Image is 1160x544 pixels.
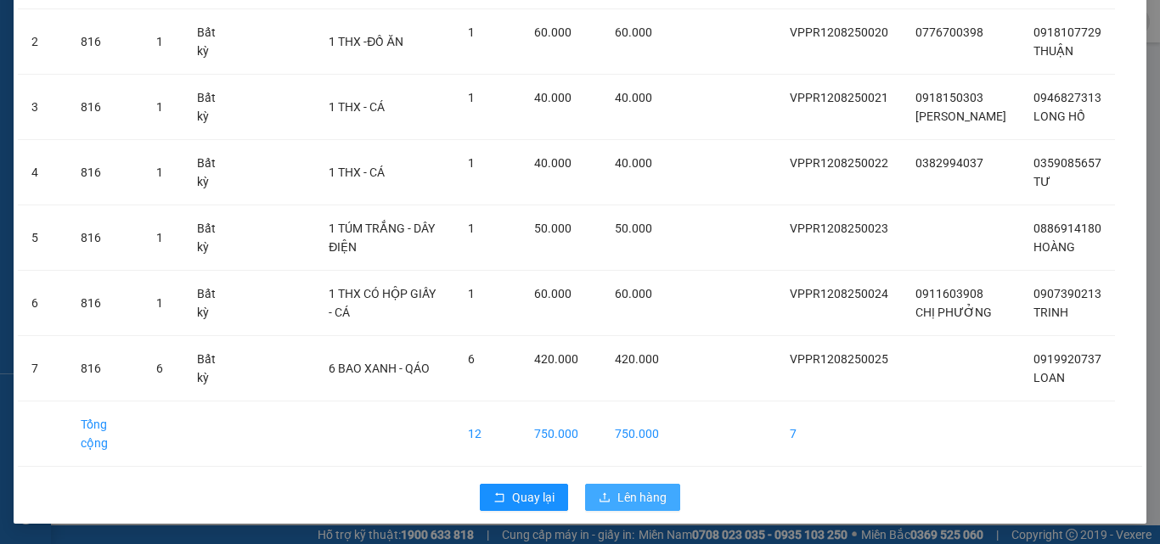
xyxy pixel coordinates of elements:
[156,100,163,114] span: 1
[67,271,143,336] td: 816
[1033,352,1101,366] span: 0919920737
[1033,44,1073,58] span: THUẬN
[67,75,143,140] td: 816
[67,401,143,467] td: Tổng cộng
[329,165,385,179] span: 1 THX - CÁ
[915,156,983,170] span: 0382994037
[790,156,888,170] span: VPPR1208250022
[156,362,163,375] span: 6
[1033,25,1101,39] span: 0918107729
[67,205,143,271] td: 816
[790,352,888,366] span: VPPR1208250025
[790,287,888,300] span: VPPR1208250024
[534,91,572,104] span: 40.000
[915,287,983,300] span: 0911603908
[468,287,475,300] span: 1
[534,287,572,300] span: 60.000
[615,91,652,104] span: 40.000
[615,352,659,366] span: 420.000
[534,352,578,366] span: 420.000
[329,100,385,114] span: 1 THX - CÁ
[183,336,241,401] td: Bất kỳ
[156,231,163,244] span: 1
[790,91,888,104] span: VPPR1208250021
[67,336,143,401] td: 816
[18,75,67,140] td: 3
[521,401,601,467] td: 750.000
[1033,175,1050,188] span: TƯ
[790,222,888,235] span: VPPR1208250023
[615,156,652,170] span: 40.000
[599,491,611,505] span: upload
[534,156,572,170] span: 40.000
[601,401,673,467] td: 750.000
[183,75,241,140] td: Bất kỳ
[615,287,652,300] span: 60.000
[534,25,572,39] span: 60.000
[468,222,475,235] span: 1
[1033,222,1101,235] span: 0886914180
[67,9,143,75] td: 816
[329,35,403,48] span: 1 THX -ĐỒ ĂN
[156,165,163,179] span: 1
[156,35,163,48] span: 1
[493,491,505,505] span: rollback
[183,140,241,205] td: Bất kỳ
[534,222,572,235] span: 50.000
[915,25,983,39] span: 0776700398
[329,222,435,254] span: 1 TÚM TRẮNG - DÂY ĐIỆN
[329,362,430,375] span: 6 BAO XANH - QÁO
[468,156,475,170] span: 1
[1033,306,1068,319] span: TRINH
[615,222,652,235] span: 50.000
[1033,91,1101,104] span: 0946827313
[915,91,983,104] span: 0918150303
[18,9,67,75] td: 2
[18,205,67,271] td: 5
[454,401,521,467] td: 12
[790,25,888,39] span: VPPR1208250020
[468,352,475,366] span: 6
[1033,156,1101,170] span: 0359085657
[1033,109,1085,123] span: LONG HỒ
[183,205,241,271] td: Bất kỳ
[615,25,652,39] span: 60.000
[183,9,241,75] td: Bất kỳ
[468,25,475,39] span: 1
[18,140,67,205] td: 4
[512,488,555,507] span: Quay lại
[183,271,241,336] td: Bất kỳ
[18,336,67,401] td: 7
[1033,371,1065,384] span: LOAN
[480,484,568,511] button: rollbackQuay lại
[329,287,436,319] span: 1 THX CÓ HỘP GIẤY - CÁ
[776,401,902,467] td: 7
[18,271,67,336] td: 6
[468,91,475,104] span: 1
[915,109,1006,123] span: [PERSON_NAME]
[915,306,992,319] span: CHỊ PHƯỞNG
[1033,240,1075,254] span: HOÀNG
[617,488,667,507] span: Lên hàng
[156,296,163,310] span: 1
[67,140,143,205] td: 816
[585,484,680,511] button: uploadLên hàng
[1033,287,1101,300] span: 0907390213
